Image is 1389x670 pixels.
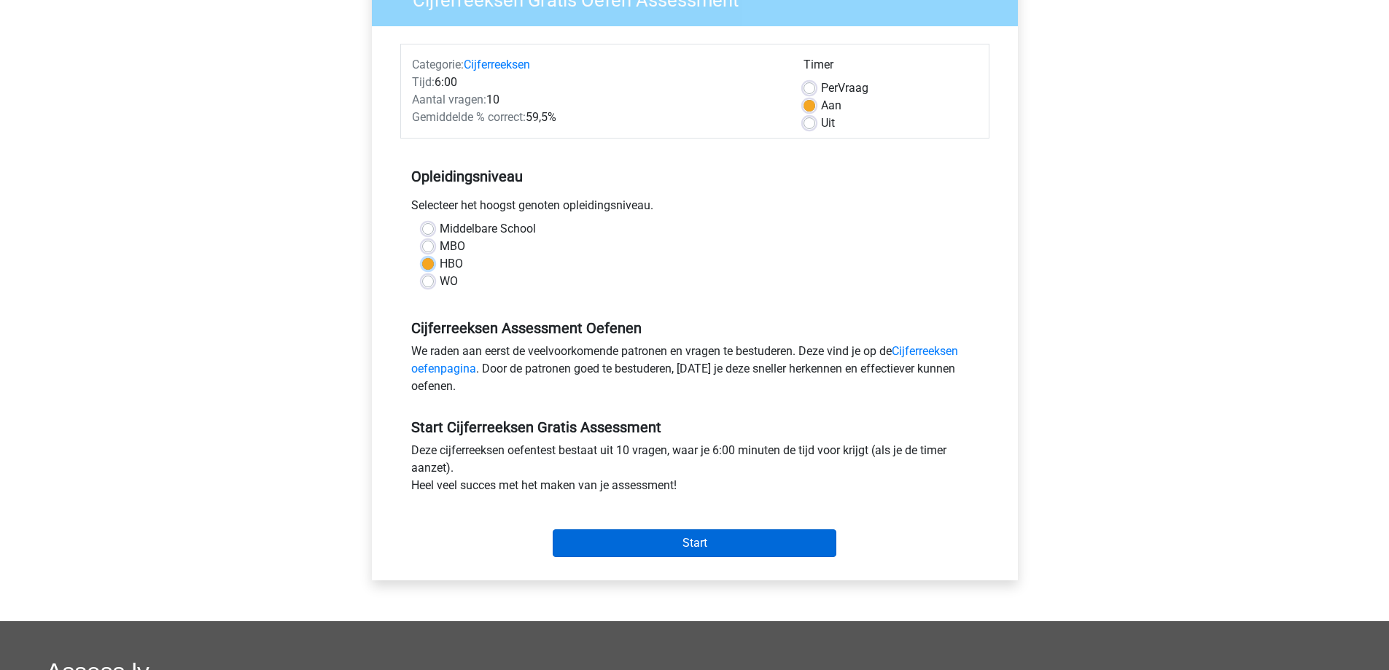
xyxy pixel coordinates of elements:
[412,93,486,106] span: Aantal vragen:
[411,319,978,337] h5: Cijferreeksen Assessment Oefenen
[440,220,536,238] label: Middelbare School
[804,56,978,79] div: Timer
[401,109,793,126] div: 59,5%
[821,114,835,132] label: Uit
[464,58,530,71] a: Cijferreeksen
[412,58,464,71] span: Categorie:
[553,529,836,557] input: Start
[400,343,989,401] div: We raden aan eerst de veelvoorkomende patronen en vragen te bestuderen. Deze vind je op de . Door...
[411,162,978,191] h5: Opleidingsniveau
[401,74,793,91] div: 6:00
[440,273,458,290] label: WO
[412,75,435,89] span: Tijd:
[412,110,526,124] span: Gemiddelde % correct:
[400,442,989,500] div: Deze cijferreeksen oefentest bestaat uit 10 vragen, waar je 6:00 minuten de tijd voor krijgt (als...
[401,91,793,109] div: 10
[821,81,838,95] span: Per
[440,238,465,255] label: MBO
[411,418,978,436] h5: Start Cijferreeksen Gratis Assessment
[400,197,989,220] div: Selecteer het hoogst genoten opleidingsniveau.
[821,97,841,114] label: Aan
[821,79,868,97] label: Vraag
[440,255,463,273] label: HBO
